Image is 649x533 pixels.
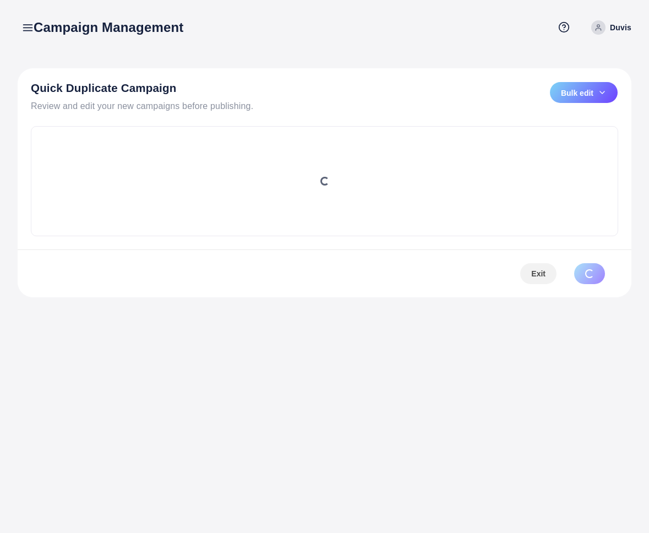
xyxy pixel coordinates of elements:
button: Bulk edit [549,81,618,104]
button: Bulk edit [550,82,618,103]
span: Exit [531,269,546,278]
span: Bulk edit [561,89,593,97]
p: Duvis [610,21,631,34]
a: Duvis [587,20,631,35]
h3: Campaign Management [34,20,192,36]
p: Review and edit your new campaigns before publishing. [31,100,253,113]
button: Exit [520,263,557,284]
h4: Quick Duplicate Campaign [31,81,253,95]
